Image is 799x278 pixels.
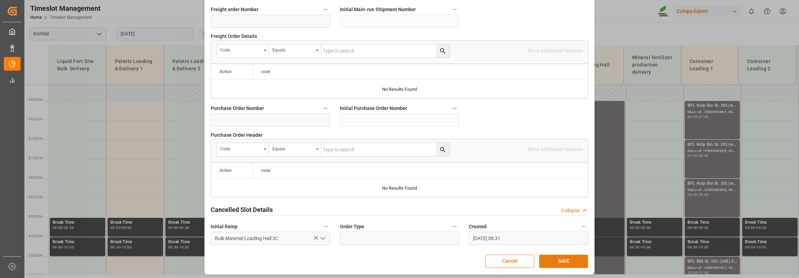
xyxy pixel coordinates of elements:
[469,223,487,230] span: Created
[436,44,449,57] button: search button
[261,69,270,74] span: code
[579,222,588,231] button: Created
[450,5,459,14] button: Initial Main-run Shipment Number
[340,6,416,13] span: Initial Main-run Shipment Number
[211,6,258,13] span: Freight order Number
[272,45,313,53] div: Equals
[340,223,364,230] span: Order Type
[272,144,313,152] div: Equals
[450,104,459,113] button: Initial Purchase Order Number
[321,44,449,57] input: Type to search
[211,223,238,230] span: Initial Ramp
[211,132,263,139] span: Purchase Order Header
[220,144,261,152] div: code
[219,69,232,74] div: Action
[219,168,232,173] div: Action
[321,5,330,14] button: Freight order Number
[321,143,449,156] input: Type to search
[269,44,321,57] button: open menu
[317,233,327,244] button: open menu
[321,222,330,231] button: Initial Ramp
[436,143,449,156] button: search button
[269,143,321,156] button: open menu
[450,222,459,231] button: Order Type
[211,232,330,245] input: Type to search/select
[469,232,588,245] input: DD.MM.YYYY HH:MM
[539,255,588,268] button: SAVE
[211,33,257,40] span: Freight Order Details
[486,255,534,268] button: Cancel
[211,105,264,112] span: Purchase Order Number
[561,207,580,214] div: Collapse
[217,143,269,156] button: open menu
[211,205,273,214] h2: Cancelled Slot Details
[220,45,261,53] div: code
[340,105,407,112] span: Initial Purchase Order Number
[261,168,270,173] span: code
[217,44,269,57] button: open menu
[321,104,330,113] button: Purchase Order Number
